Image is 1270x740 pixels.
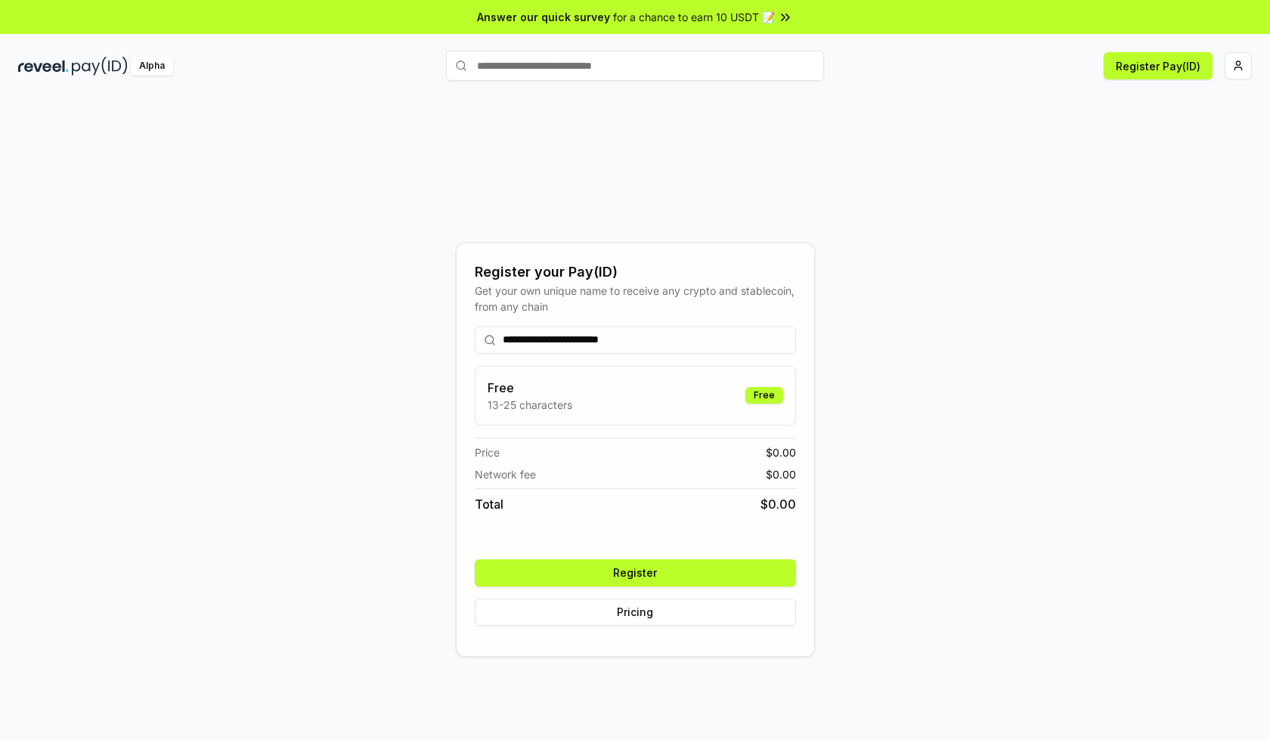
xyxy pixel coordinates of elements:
span: for a chance to earn 10 USDT 📝 [613,9,775,25]
button: Register [475,559,796,587]
button: Pricing [475,599,796,626]
span: Total [475,495,503,513]
h3: Free [488,379,572,397]
button: Register Pay(ID) [1104,52,1213,79]
span: Network fee [475,466,536,482]
div: Get your own unique name to receive any crypto and stablecoin, from any chain [475,283,796,314]
img: pay_id [72,57,128,76]
span: Answer our quick survey [477,9,610,25]
div: Free [745,387,783,404]
img: reveel_dark [18,57,69,76]
span: $ 0.00 [760,495,796,513]
span: $ 0.00 [766,444,796,460]
span: Price [475,444,500,460]
p: 13-25 characters [488,397,572,413]
div: Alpha [131,57,173,76]
div: Register your Pay(ID) [475,262,796,283]
span: $ 0.00 [766,466,796,482]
